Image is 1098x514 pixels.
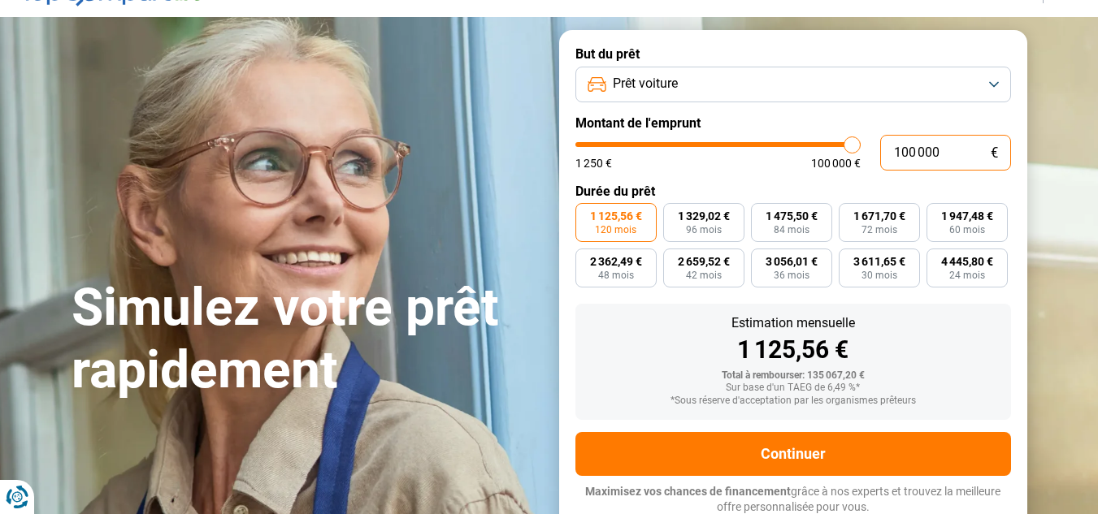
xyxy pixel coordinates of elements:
[949,270,985,280] span: 24 mois
[686,270,722,280] span: 42 mois
[678,256,730,267] span: 2 659,52 €
[588,382,998,394] div: Sur base d'un TAEG de 6,49 %*
[590,256,642,267] span: 2 362,49 €
[575,67,1011,102] button: Prêt voiture
[766,210,818,222] span: 1 475,50 €
[588,370,998,382] div: Total à rembourser: 135 067,20 €
[686,225,722,235] span: 96 mois
[72,277,540,402] h1: Simulez votre prêt rapidement
[853,256,905,267] span: 3 611,65 €
[585,485,791,498] span: Maximisez vos chances de financement
[575,115,1011,131] label: Montant de l'emprunt
[588,317,998,330] div: Estimation mensuelle
[575,46,1011,62] label: But du prêt
[595,225,636,235] span: 120 mois
[861,270,897,280] span: 30 mois
[575,158,612,169] span: 1 250 €
[853,210,905,222] span: 1 671,70 €
[590,210,642,222] span: 1 125,56 €
[811,158,861,169] span: 100 000 €
[861,225,897,235] span: 72 mois
[991,146,998,160] span: €
[774,270,809,280] span: 36 mois
[949,225,985,235] span: 60 mois
[766,256,818,267] span: 3 056,01 €
[941,210,993,222] span: 1 947,48 €
[588,395,998,407] div: *Sous réserve d'acceptation par les organismes prêteurs
[613,75,678,93] span: Prêt voiture
[588,338,998,362] div: 1 125,56 €
[575,432,1011,476] button: Continuer
[575,184,1011,199] label: Durée du prêt
[678,210,730,222] span: 1 329,02 €
[774,225,809,235] span: 84 mois
[598,270,634,280] span: 48 mois
[941,256,993,267] span: 4 445,80 €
